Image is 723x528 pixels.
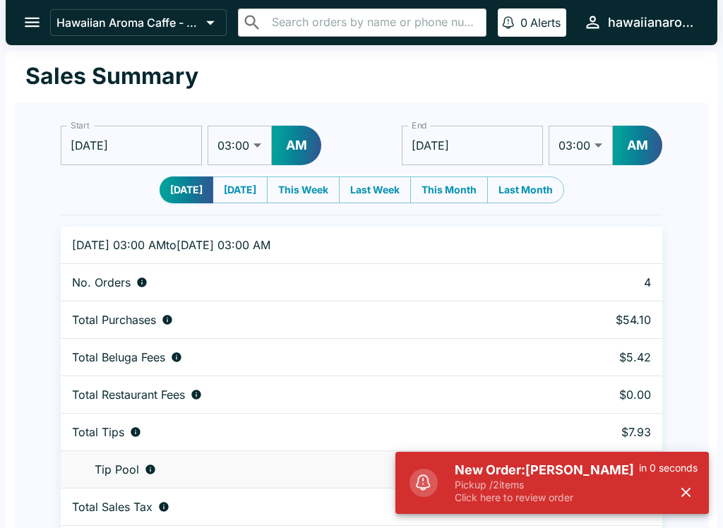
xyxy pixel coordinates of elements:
[72,462,525,476] div: Tips unclaimed by a waiter
[410,176,488,203] button: This Month
[50,9,227,36] button: Hawaiian Aroma Caffe - Waikiki Beachcomber
[71,119,89,131] label: Start
[578,7,700,37] button: hawaiianaromacaffe
[14,4,50,40] button: open drawer
[402,126,543,165] input: Choose date, selected date is Oct 14, 2025
[608,14,695,31] div: hawaiianaromacaffe
[72,388,525,402] div: Fees paid by diners to restaurant
[547,275,651,289] p: 4
[547,313,651,327] p: $54.10
[72,350,165,364] p: Total Beluga Fees
[547,350,651,364] p: $5.42
[72,313,525,327] div: Aggregate order subtotals
[56,16,201,30] p: Hawaiian Aroma Caffe - Waikiki Beachcomber
[160,176,213,203] button: [DATE]
[72,313,156,327] p: Total Purchases
[520,16,527,30] p: 0
[72,275,525,289] div: Number of orders placed
[339,176,411,203] button: Last Week
[613,126,662,165] button: AM
[455,462,639,479] h5: New Order: [PERSON_NAME]
[95,462,139,476] p: Tip Pool
[213,176,268,203] button: [DATE]
[72,275,131,289] p: No. Orders
[547,425,651,439] p: $7.93
[61,126,202,165] input: Choose date, selected date is Oct 13, 2025
[72,238,525,252] p: [DATE] 03:00 AM to [DATE] 03:00 AM
[72,500,525,514] div: Sales tax paid by diners
[72,425,124,439] p: Total Tips
[72,388,185,402] p: Total Restaurant Fees
[412,119,427,131] label: End
[72,350,525,364] div: Fees paid by diners to Beluga
[72,500,153,514] p: Total Sales Tax
[547,388,651,402] p: $0.00
[487,176,564,203] button: Last Month
[267,176,340,203] button: This Week
[268,13,480,32] input: Search orders by name or phone number
[639,462,698,474] p: in 0 seconds
[530,16,561,30] p: Alerts
[272,126,321,165] button: AM
[455,479,639,491] p: Pickup / 2 items
[72,425,525,439] div: Combined individual and pooled tips
[455,491,639,504] p: Click here to review order
[25,62,198,90] h1: Sales Summary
